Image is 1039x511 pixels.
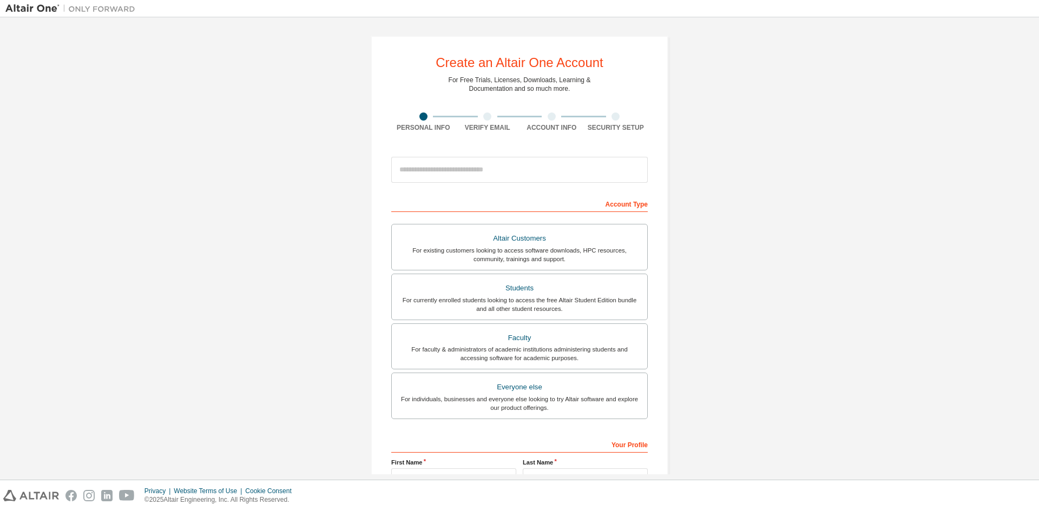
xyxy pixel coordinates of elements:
label: Last Name [523,458,648,467]
div: Faculty [398,330,641,346]
img: instagram.svg [83,490,95,501]
div: Privacy [144,487,174,495]
div: For currently enrolled students looking to access the free Altair Student Edition bundle and all ... [398,296,641,313]
img: linkedin.svg [101,490,113,501]
img: altair_logo.svg [3,490,59,501]
div: Your Profile [391,435,648,453]
div: Account Info [519,123,584,132]
div: For existing customers looking to access software downloads, HPC resources, community, trainings ... [398,246,641,263]
div: Students [398,281,641,296]
div: For individuals, businesses and everyone else looking to try Altair software and explore our prod... [398,395,641,412]
p: © 2025 Altair Engineering, Inc. All Rights Reserved. [144,495,298,505]
img: youtube.svg [119,490,135,501]
img: facebook.svg [65,490,77,501]
div: Personal Info [391,123,456,132]
div: For faculty & administrators of academic institutions administering students and accessing softwa... [398,345,641,362]
img: Altair One [5,3,141,14]
div: Website Terms of Use [174,487,245,495]
div: Cookie Consent [245,487,298,495]
div: Verify Email [456,123,520,132]
div: Create an Altair One Account [436,56,603,69]
label: First Name [391,458,516,467]
div: For Free Trials, Licenses, Downloads, Learning & Documentation and so much more. [449,76,591,93]
div: Security Setup [584,123,648,132]
div: Account Type [391,195,648,212]
div: Everyone else [398,380,641,395]
div: Altair Customers [398,231,641,246]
